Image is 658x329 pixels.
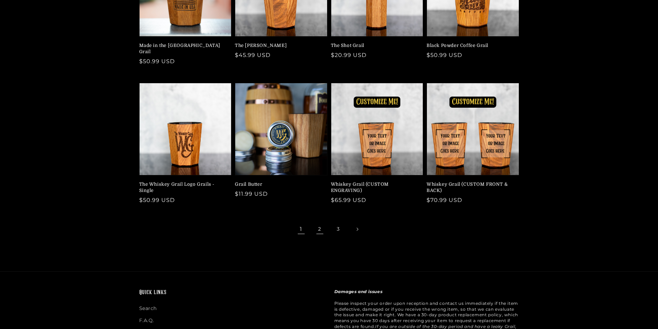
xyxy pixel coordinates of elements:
strong: Damages and issues [334,289,383,294]
a: Next page [350,222,365,237]
a: Made in the [GEOGRAPHIC_DATA] Grail [139,42,228,55]
a: The Whiskey Grail Logo Grails - Single [139,181,228,194]
a: The [PERSON_NAME] [235,42,323,49]
a: Black Powder Coffee Grail [427,42,515,49]
a: The Shot Grail [331,42,419,49]
a: Page 3 [331,222,346,237]
span: Page 1 [294,222,309,237]
nav: Pagination [139,222,519,237]
a: Whiskey Grail (CUSTOM ENGRAVING) [331,181,419,194]
a: Whiskey Grail (CUSTOM FRONT & BACK) [427,181,515,194]
a: F.A.Q. [139,315,154,327]
a: Search [139,304,157,315]
a: Page 2 [312,222,327,237]
a: Grail Butter [235,181,323,187]
h2: Quick links [139,289,324,297]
